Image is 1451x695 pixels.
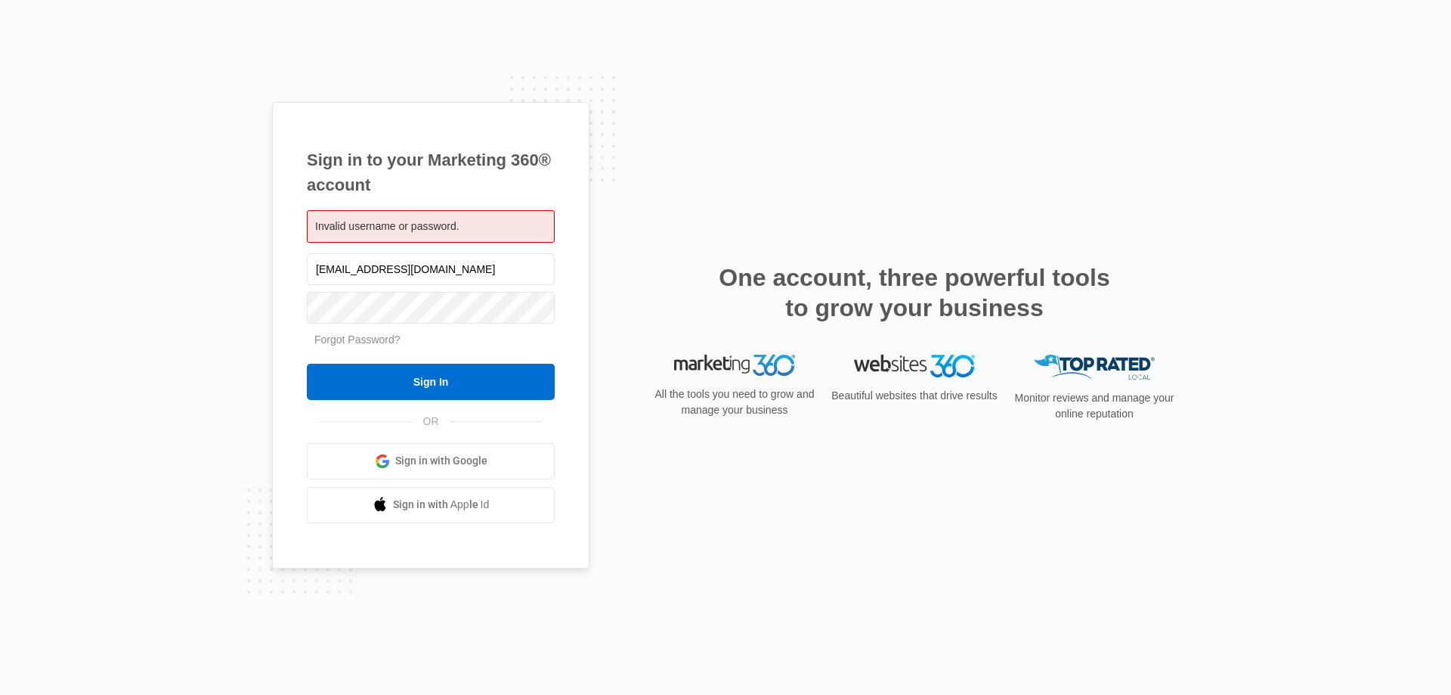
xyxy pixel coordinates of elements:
[854,355,975,377] img: Websites 360
[307,253,555,285] input: Email
[315,220,459,232] span: Invalid username or password.
[393,497,490,513] span: Sign in with Apple Id
[307,364,555,400] input: Sign In
[1010,390,1179,422] p: Monitor reviews and manage your online reputation
[307,443,555,479] a: Sign in with Google
[307,487,555,523] a: Sign in with Apple Id
[314,334,401,346] a: Forgot Password?
[1034,355,1155,380] img: Top Rated Local
[674,355,795,376] img: Marketing 360
[413,414,450,430] span: OR
[830,388,999,404] p: Beautiful websites that drive results
[307,147,555,197] h1: Sign in to your Marketing 360® account
[714,262,1115,323] h2: One account, three powerful tools to grow your business
[395,453,487,469] span: Sign in with Google
[650,386,819,418] p: All the tools you need to grow and manage your business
